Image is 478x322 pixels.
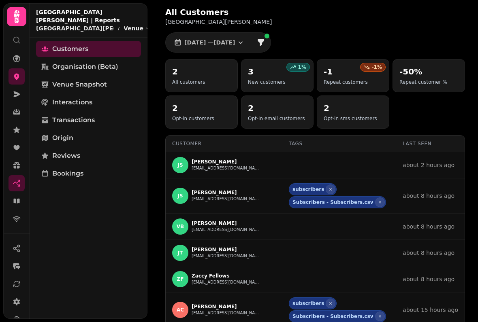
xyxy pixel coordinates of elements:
a: about 15 hours ago [403,307,458,313]
p: [PERSON_NAME] [192,159,260,165]
a: about 8 hours ago [403,276,455,282]
span: Subscribers - Subscribers.csv [292,199,373,205]
span: subscribers [292,186,324,193]
h2: 2 [248,102,305,114]
span: Organisation (beta) [52,62,118,72]
span: JS [177,193,183,199]
a: Origin [36,130,141,146]
p: Opt-in customers [172,115,214,122]
h2: 3 [248,66,286,77]
span: subscribers [292,300,324,307]
button: [EMAIL_ADDRESS][DOMAIN_NAME] [192,227,260,233]
span: Reviews [52,151,80,161]
a: about 8 hours ago [403,250,455,256]
a: Organisation (beta) [36,59,141,75]
a: about 8 hours ago [403,223,455,230]
button: Venue [124,24,150,32]
p: Zaccy Fellows [192,273,260,279]
div: Last Seen [403,140,458,147]
span: Interactions [52,97,92,107]
span: Subscribers - Subscribers.csv [292,313,373,320]
span: Customers [52,44,88,54]
div: Tags [289,140,390,147]
h2: All Customers [165,6,321,18]
h2: -1 [324,66,368,77]
a: Transactions [36,112,141,128]
a: Reviews [36,148,141,164]
span: JT [178,250,183,256]
button: [DATE] —[DATE] [167,34,251,51]
button: [EMAIL_ADDRESS][DOMAIN_NAME] [192,253,260,259]
button: [EMAIL_ADDRESS][DOMAIN_NAME] [192,165,260,172]
p: Repeat customers [324,79,368,85]
h2: -50% [399,66,447,77]
button: [EMAIL_ADDRESS][DOMAIN_NAME] [192,310,260,316]
p: [PERSON_NAME] [192,303,260,310]
nav: breadcrumb [36,24,150,32]
a: about 2 hours ago [403,162,455,168]
div: Customer [172,140,276,147]
a: Customers [36,41,141,57]
span: AC [177,307,184,313]
span: [DATE] — [DATE] [184,40,235,45]
span: Transactions [52,115,95,125]
h2: [GEOGRAPHIC_DATA][PERSON_NAME] | Reports [36,8,150,24]
a: Interactions [36,94,141,110]
button: [EMAIL_ADDRESS][DOMAIN_NAME] [192,279,260,286]
h2: 2 [324,102,377,114]
p: [GEOGRAPHIC_DATA][PERSON_NAME] [36,24,114,32]
p: Repeat customer % [399,79,447,85]
span: Venue Snapshot [52,80,107,89]
p: 1 % [298,64,306,70]
span: ZF [177,276,184,282]
p: Opt-in sms customers [324,115,377,122]
a: about 8 hours ago [403,193,455,199]
p: [PERSON_NAME] [192,220,260,227]
h2: 2 [172,66,205,77]
p: All customers [172,79,205,85]
h2: 2 [172,102,214,114]
a: Venue Snapshot [36,76,141,93]
p: -1 % [372,64,382,70]
p: [PERSON_NAME] [192,189,260,196]
p: [PERSON_NAME] [192,246,260,253]
p: New customers [248,79,286,85]
span: Origin [52,133,73,143]
button: [EMAIL_ADDRESS][DOMAIN_NAME] [192,196,260,202]
span: JS [177,162,183,168]
p: Opt-in email customers [248,115,305,122]
span: Bookings [52,169,83,178]
a: Bookings [36,165,141,182]
span: VB [177,224,184,229]
button: filter [253,34,269,51]
nav: Tabs [30,38,147,319]
p: [GEOGRAPHIC_DATA][PERSON_NAME] [165,18,373,26]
